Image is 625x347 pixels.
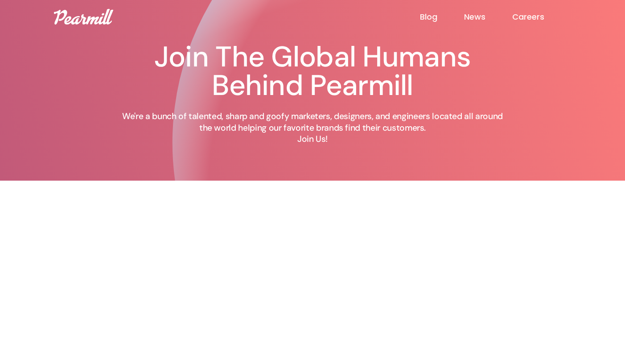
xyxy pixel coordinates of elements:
[420,12,464,22] a: Blog
[512,12,571,22] a: Careers
[54,9,113,25] img: Pearmill logo
[116,43,509,100] h1: Join The Global Humans Behind Pearmill
[464,12,512,22] a: News
[116,111,509,145] p: We're a bunch of talented, sharp and goofy marketers, designers, and engineers located all around...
